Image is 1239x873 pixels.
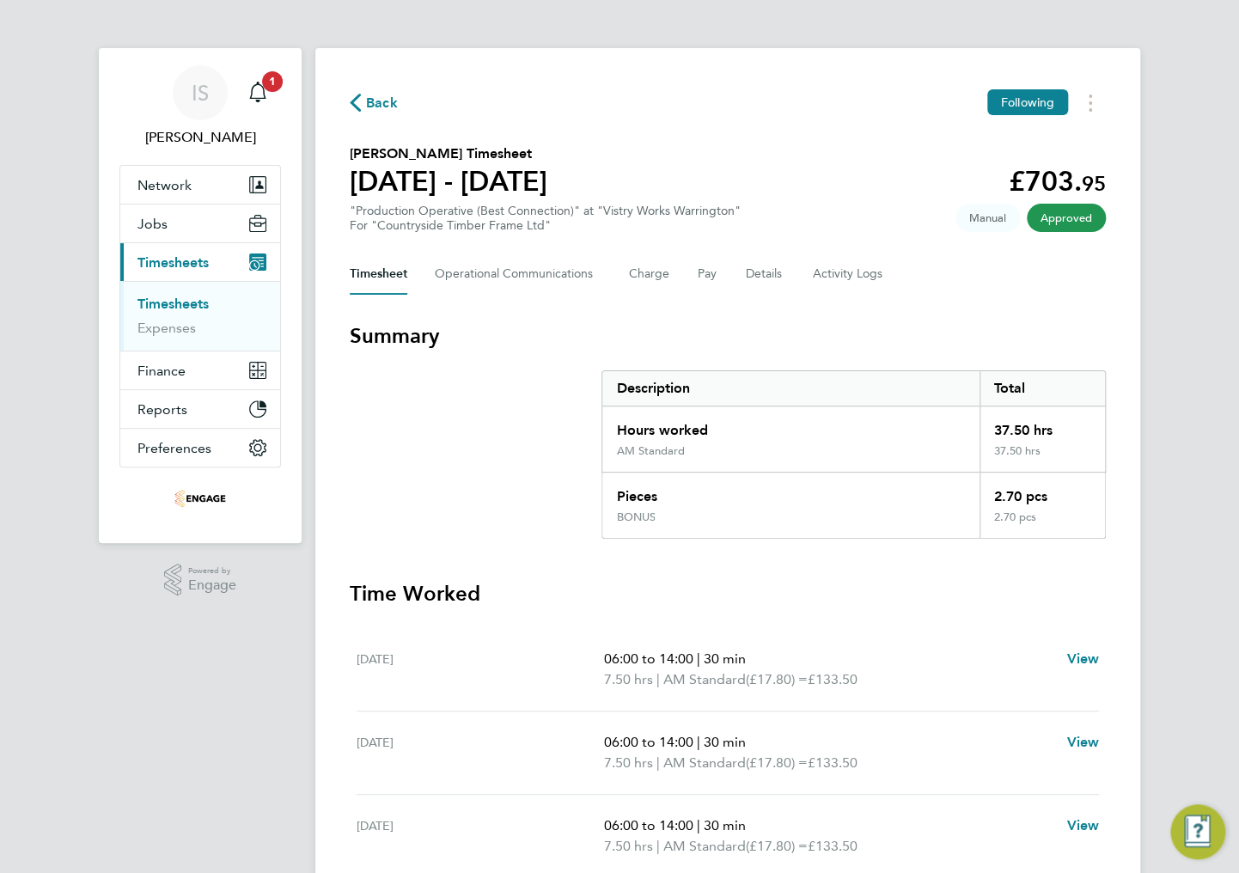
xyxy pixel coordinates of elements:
[663,669,746,690] span: AM Standard
[188,578,236,593] span: Engage
[980,371,1105,406] div: Total
[813,253,885,295] button: Activity Logs
[697,817,700,833] span: |
[980,510,1105,538] div: 2.70 pcs
[350,218,741,233] div: For "Countryside Timber Frame Ltd"
[350,143,547,164] h2: [PERSON_NAME] Timesheet
[1066,650,1099,667] span: View
[746,671,808,687] span: (£17.80) =
[808,838,858,854] span: £133.50
[604,817,693,833] span: 06:00 to 14:00
[1066,734,1099,750] span: View
[656,754,660,771] span: |
[164,564,237,596] a: Powered byEngage
[663,753,746,773] span: AM Standard
[1066,817,1099,833] span: View
[746,253,785,295] button: Details
[1066,815,1099,836] a: View
[120,281,280,351] div: Timesheets
[350,164,547,198] h1: [DATE] - [DATE]
[120,243,280,281] button: Timesheets
[602,406,980,444] div: Hours worked
[601,370,1106,539] div: Summary
[604,671,653,687] span: 7.50 hrs
[1066,649,1099,669] a: View
[137,440,211,456] span: Preferences
[120,351,280,389] button: Finance
[697,650,700,667] span: |
[1066,732,1099,753] a: View
[137,296,209,312] a: Timesheets
[137,401,187,418] span: Reports
[241,65,275,120] a: 1
[1075,89,1106,116] button: Timesheets Menu
[808,671,858,687] span: £133.50
[1001,95,1054,110] span: Following
[137,320,196,336] a: Expenses
[980,406,1105,444] div: 37.50 hrs
[746,838,808,854] span: (£17.80) =
[120,205,280,242] button: Jobs
[120,390,280,428] button: Reports
[1009,165,1106,198] app-decimal: £703.
[663,836,746,857] span: AM Standard
[1027,204,1106,232] span: This timesheet has been approved.
[350,204,741,233] div: "Production Operative (Best Connection)" at "Vistry Works Warrington"
[656,671,660,687] span: |
[366,93,398,113] span: Back
[119,65,281,148] a: IS[PERSON_NAME]
[137,363,186,379] span: Finance
[602,473,980,510] div: Pieces
[987,89,1068,115] button: Following
[137,177,192,193] span: Network
[697,734,700,750] span: |
[188,564,236,578] span: Powered by
[980,473,1105,510] div: 2.70 pcs
[746,754,808,771] span: (£17.80) =
[1170,804,1225,859] button: Engage Resource Center
[629,253,670,295] button: Charge
[616,444,684,458] div: AM Standard
[119,485,281,512] a: Go to home page
[350,253,407,295] button: Timesheet
[698,253,718,295] button: Pay
[357,815,604,857] div: [DATE]
[120,166,280,204] button: Network
[808,754,858,771] span: £133.50
[262,71,283,92] span: 1
[99,48,302,543] nav: Main navigation
[604,838,653,854] span: 7.50 hrs
[604,650,693,667] span: 06:00 to 14:00
[704,817,746,833] span: 30 min
[604,754,653,771] span: 7.50 hrs
[357,732,604,773] div: [DATE]
[704,734,746,750] span: 30 min
[616,510,655,524] div: BONUS
[137,254,209,271] span: Timesheets
[192,82,209,104] span: IS
[350,322,1106,350] h3: Summary
[174,485,226,512] img: thebestconnection-logo-retina.png
[119,127,281,148] span: Ileana Salsano
[350,580,1106,607] h3: Time Worked
[955,204,1020,232] span: This timesheet was manually created.
[604,734,693,750] span: 06:00 to 14:00
[137,216,168,232] span: Jobs
[704,650,746,667] span: 30 min
[980,444,1105,472] div: 37.50 hrs
[350,92,398,113] button: Back
[357,649,604,690] div: [DATE]
[1082,171,1106,196] span: 95
[602,371,980,406] div: Description
[435,253,601,295] button: Operational Communications
[656,838,660,854] span: |
[120,429,280,467] button: Preferences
